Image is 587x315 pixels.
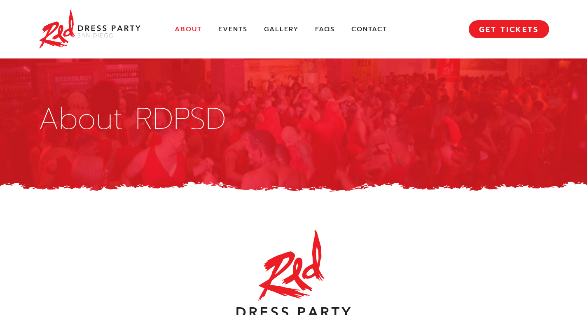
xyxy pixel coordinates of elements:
a: About [175,25,202,34]
a: Contact [351,25,387,34]
h1: About RDPSD [38,104,549,134]
a: GET TICKETS [469,20,549,38]
a: Gallery [264,25,299,34]
img: Red Dress Party San Diego [38,8,141,50]
a: Events [218,25,248,34]
a: FAQs [315,25,335,34]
